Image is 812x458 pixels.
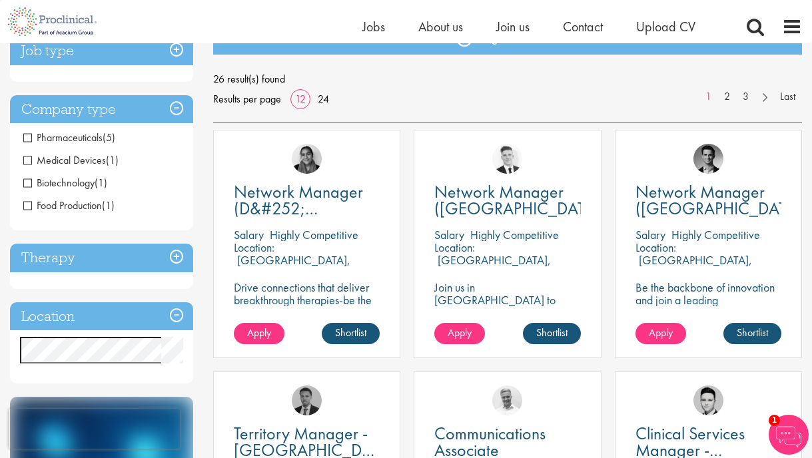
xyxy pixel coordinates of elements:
span: Results per page [213,89,281,109]
span: Biotechnology [23,176,95,190]
span: (1) [95,176,107,190]
img: Anjali Parbhu [292,144,322,174]
span: Apply [649,326,673,340]
img: Max Slevogt [693,144,723,174]
span: (5) [103,130,115,144]
a: Network Manager (D&#252;[GEOGRAPHIC_DATA]) [234,184,380,217]
a: 2 [717,89,737,105]
span: Location: [635,240,676,255]
a: Apply [635,323,686,344]
h3: Location [10,302,193,331]
a: About us [418,18,463,35]
span: Salary [234,227,264,242]
a: Contact [563,18,603,35]
p: Drive connections that deliver breakthrough therapies-be the link between innovation and impact i... [234,281,380,332]
p: Highly Competitive [270,227,358,242]
span: Salary [434,227,464,242]
span: Medical Devices [23,153,106,167]
a: Network Manager ([GEOGRAPHIC_DATA]) [434,184,580,217]
a: Network Manager ([GEOGRAPHIC_DATA]) [635,184,781,217]
span: Apply [247,326,271,340]
p: Highly Competitive [470,227,559,242]
span: Medical Devices [23,153,119,167]
span: Food Production [23,198,115,212]
p: [GEOGRAPHIC_DATA], [GEOGRAPHIC_DATA] [635,252,752,280]
a: Shortlist [523,323,581,344]
img: Joshua Bye [492,385,522,415]
span: Network Manager ([GEOGRAPHIC_DATA]) [434,180,606,220]
h3: Company type [10,95,193,124]
span: (1) [106,153,119,167]
a: 24 [313,92,334,106]
a: Jobs [362,18,385,35]
span: Location: [234,240,274,255]
img: Nicolas Daniel [492,144,522,174]
h3: Job type [10,37,193,65]
p: Highly Competitive [671,227,760,242]
span: 26 result(s) found [213,69,802,89]
span: (1) [102,198,115,212]
a: 1 [699,89,718,105]
p: [GEOGRAPHIC_DATA], [GEOGRAPHIC_DATA] [434,252,551,280]
img: Carl Gbolade [292,385,322,415]
span: Apply [448,326,472,340]
span: Network Manager (D&#252;[GEOGRAPHIC_DATA]) [234,180,400,236]
iframe: reCAPTCHA [9,409,180,449]
p: Be the backbone of innovation and join a leading pharmaceutical company to help keep life-changin... [635,281,781,344]
a: Upload CV [636,18,695,35]
a: 12 [290,92,310,106]
a: Join us [496,18,530,35]
span: 1 [769,415,780,426]
a: Shortlist [322,323,380,344]
a: Last [773,89,802,105]
img: Connor Lynes [693,385,723,415]
img: Chatbot [769,415,809,455]
span: Pharmaceuticals [23,130,115,144]
h3: Therapy [10,244,193,272]
span: Salary [635,227,665,242]
a: 3 [736,89,755,105]
p: [GEOGRAPHIC_DATA], [GEOGRAPHIC_DATA] [234,252,350,280]
p: Join us in [GEOGRAPHIC_DATA] to connect healthcare professionals with breakthrough therapies and ... [434,281,580,357]
a: Apply [234,323,284,344]
a: Shortlist [723,323,781,344]
span: Network Manager ([GEOGRAPHIC_DATA]) [635,180,807,220]
span: Biotechnology [23,176,107,190]
a: Apply [434,323,485,344]
span: Food Production [23,198,102,212]
span: Location: [434,240,475,255]
span: Pharmaceuticals [23,130,103,144]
